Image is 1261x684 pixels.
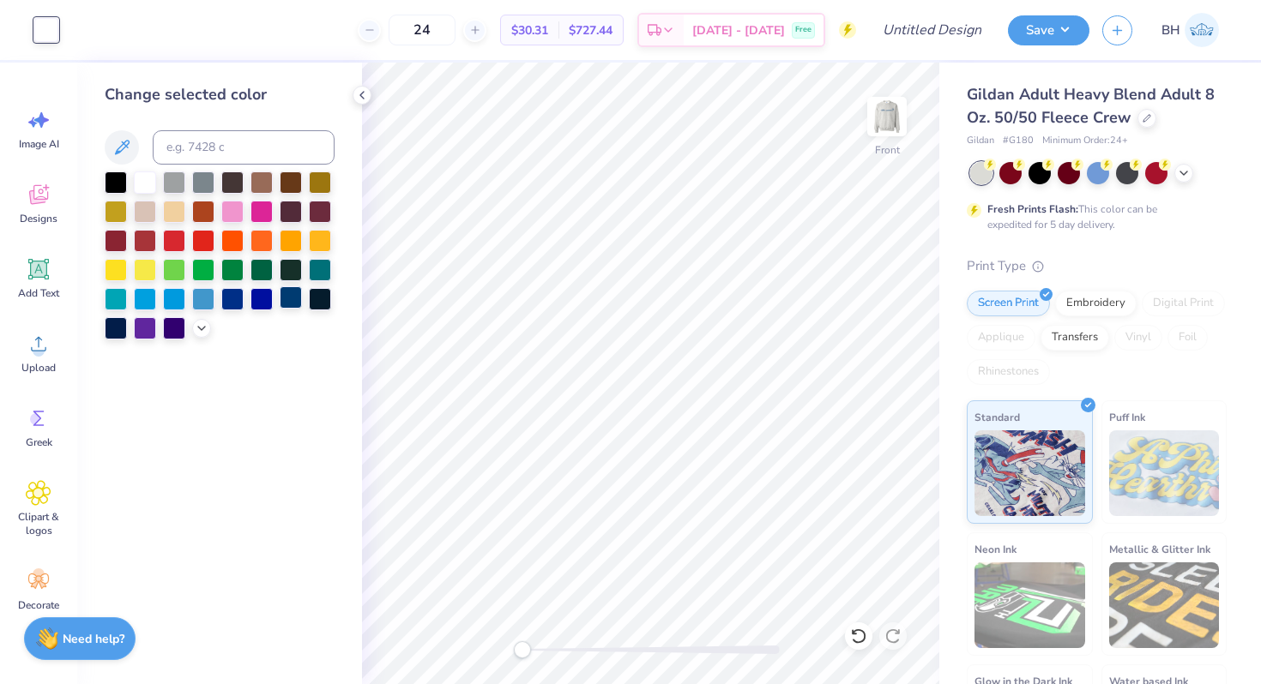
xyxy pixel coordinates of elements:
span: Standard [974,408,1020,426]
span: Greek [26,435,52,449]
span: Gildan Adult Heavy Blend Adult 8 Oz. 50/50 Fleece Crew [967,84,1215,128]
span: Gildan [967,134,994,148]
span: # G180 [1003,134,1034,148]
strong: Fresh Prints Flash: [987,202,1078,216]
span: Image AI [19,137,59,151]
img: Metallic & Glitter Ink [1109,562,1220,648]
button: Save [1008,15,1089,45]
span: Decorate [18,598,59,612]
div: Embroidery [1055,291,1137,316]
div: Vinyl [1114,325,1162,351]
div: Front [875,142,900,158]
span: $30.31 [511,21,548,39]
span: Free [795,24,812,36]
input: – – [389,15,456,45]
span: Clipart & logos [10,510,67,537]
strong: Need help? [63,631,124,647]
span: Minimum Order: 24 + [1042,134,1128,148]
div: Transfers [1041,325,1109,351]
span: Neon Ink [974,540,1017,558]
div: This color can be expedited for 5 day delivery. [987,201,1198,232]
span: Add Text [18,286,59,300]
div: Change selected color [105,83,335,106]
span: Metallic & Glitter Ink [1109,540,1210,558]
div: Accessibility label [514,641,531,658]
div: Rhinestones [967,359,1050,385]
img: Standard [974,430,1085,516]
input: Untitled Design [869,13,995,47]
img: Neon Ink [974,562,1085,648]
span: Puff Ink [1109,408,1145,426]
a: BH [1154,13,1227,47]
span: [DATE] - [DATE] [692,21,785,39]
img: Bella Henkels [1185,13,1219,47]
span: BH [1161,21,1180,40]
div: Applique [967,325,1035,351]
img: Front [870,99,904,134]
div: Foil [1167,325,1208,351]
input: e.g. 7428 c [153,130,335,165]
div: Digital Print [1142,291,1225,316]
img: Puff Ink [1109,430,1220,516]
div: Screen Print [967,291,1050,316]
span: $727.44 [569,21,612,39]
span: Upload [21,361,56,375]
span: Designs [20,212,57,225]
div: Print Type [967,256,1227,276]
